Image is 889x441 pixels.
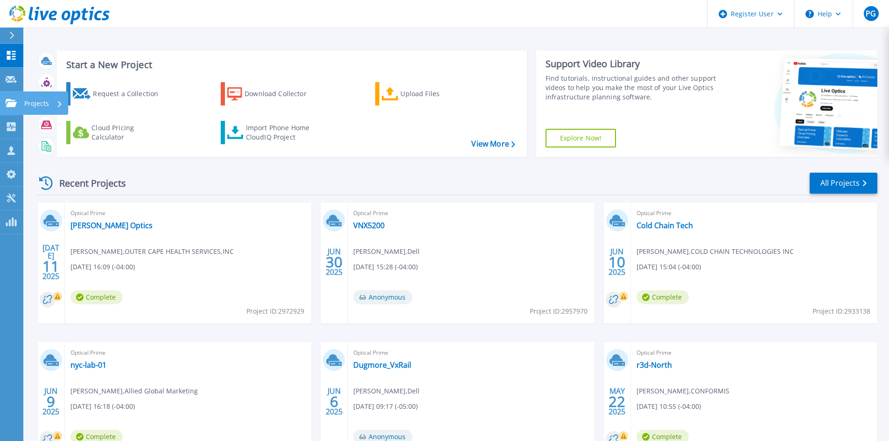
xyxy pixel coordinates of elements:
[353,386,420,396] span: [PERSON_NAME] , Dell
[471,140,515,148] a: View More
[70,208,306,218] span: Optical Prime
[375,82,479,105] a: Upload Files
[353,221,385,230] a: VNX5200
[637,360,672,370] a: r3d-North
[325,245,343,279] div: JUN 2025
[36,172,139,195] div: Recent Projects
[326,258,343,266] span: 30
[330,398,338,406] span: 6
[637,348,872,358] span: Optical Prime
[66,60,515,70] h3: Start a New Project
[93,84,168,103] div: Request a Collection
[70,348,306,358] span: Optical Prime
[221,82,325,105] a: Download Collector
[353,360,411,370] a: Dugmore_VxRail
[546,74,720,102] div: Find tutorials, instructional guides and other support videos to help you make the most of your L...
[325,385,343,419] div: JUN 2025
[353,290,413,304] span: Anonymous
[530,306,588,316] span: Project ID: 2957970
[70,262,135,272] span: [DATE] 16:09 (-04:00)
[637,221,693,230] a: Cold Chain Tech
[66,82,170,105] a: Request a Collection
[42,245,60,279] div: [DATE] 2025
[400,84,475,103] div: Upload Files
[353,262,418,272] span: [DATE] 15:28 (-04:00)
[353,208,588,218] span: Optical Prime
[637,290,689,304] span: Complete
[810,173,877,194] a: All Projects
[70,246,234,257] span: [PERSON_NAME] , OUTER CAPE HEALTH SERVICES,INC
[353,401,418,412] span: [DATE] 09:17 (-05:00)
[608,385,626,419] div: MAY 2025
[866,10,876,17] span: PG
[70,221,153,230] a: [PERSON_NAME] Optics
[24,91,49,116] p: Projects
[608,245,626,279] div: JUN 2025
[42,262,59,270] span: 11
[609,258,625,266] span: 10
[70,386,198,396] span: [PERSON_NAME] , Allied Global Marketing
[637,208,872,218] span: Optical Prime
[245,84,319,103] div: Download Collector
[637,401,701,412] span: [DATE] 10:55 (-04:00)
[353,246,420,257] span: [PERSON_NAME] , Dell
[546,129,616,147] a: Explore Now!
[91,123,166,142] div: Cloud Pricing Calculator
[70,290,123,304] span: Complete
[609,398,625,406] span: 22
[637,246,794,257] span: [PERSON_NAME] , COLD CHAIN TECHNOLOGIES INC
[47,398,55,406] span: 9
[353,348,588,358] span: Optical Prime
[637,262,701,272] span: [DATE] 15:04 (-04:00)
[42,385,60,419] div: JUN 2025
[246,306,304,316] span: Project ID: 2972929
[637,386,729,396] span: [PERSON_NAME] , CONFORMIS
[546,58,720,70] div: Support Video Library
[70,360,106,370] a: nyc-lab-01
[246,123,319,142] div: Import Phone Home CloudIQ Project
[66,121,170,144] a: Cloud Pricing Calculator
[812,306,870,316] span: Project ID: 2933138
[70,401,135,412] span: [DATE] 16:18 (-04:00)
